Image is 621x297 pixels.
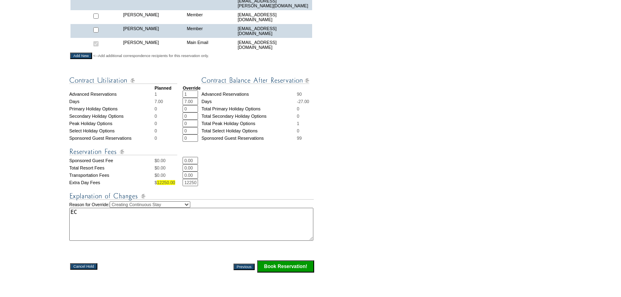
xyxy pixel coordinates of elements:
[121,24,185,38] td: [PERSON_NAME]
[201,134,297,142] td: Sponsored Guest Reservations
[201,105,297,112] td: Total Primary Holiday Options
[69,147,177,157] img: Reservation Fees
[185,24,236,38] td: Member
[93,53,209,58] span: <--Add additional correspondence recipients for this reservation only.
[154,106,157,111] span: 0
[236,24,312,38] td: [EMAIL_ADDRESS][DOMAIN_NAME]
[69,172,154,179] td: Transportation Fees
[154,128,157,133] span: 0
[69,120,154,127] td: Peak Holiday Options
[154,92,157,97] span: 1
[69,75,177,86] img: Contract Utilization
[201,90,297,98] td: Advanced Reservations
[69,105,154,112] td: Primary Holiday Options
[185,10,236,24] td: Member
[69,127,154,134] td: Select Holiday Options
[154,157,183,164] td: $
[183,86,200,90] strong: Override
[297,114,299,119] span: 0
[69,191,314,201] img: Explanation of Changes
[233,264,255,270] input: Previous
[297,121,299,126] span: 1
[121,10,185,24] td: [PERSON_NAME]
[201,112,297,120] td: Total Secondary Holiday Options
[154,86,171,90] strong: Planned
[69,90,154,98] td: Advanced Reservations
[297,99,309,104] span: -27.00
[201,75,309,86] img: Contract Balance After Reservation
[70,53,92,59] input: Add New
[69,164,154,172] td: Total Resort Fees
[154,121,157,126] span: 0
[236,38,312,52] td: [EMAIL_ADDRESS][DOMAIN_NAME]
[70,263,97,270] input: Cancel Hold
[201,127,297,134] td: Total Select Holiday Options
[121,38,185,52] td: [PERSON_NAME]
[154,114,157,119] span: 0
[69,157,154,164] td: Sponsored Guest Fee
[185,38,236,52] td: Main Email
[257,260,314,273] input: Click this button to finalize your reservation.
[69,134,154,142] td: Sponsored Guest Reservations
[154,99,163,104] span: 7.00
[154,172,183,179] td: $
[69,98,154,105] td: Days
[69,201,315,241] td: Reason for Override:
[157,173,165,178] span: 0.00
[157,158,165,163] span: 0.00
[236,10,312,24] td: [EMAIL_ADDRESS][DOMAIN_NAME]
[297,106,299,111] span: 0
[154,179,183,186] td: $
[201,98,297,105] td: Days
[154,136,157,141] span: 0
[201,120,297,127] td: Total Peak Holiday Options
[297,128,299,133] span: 0
[297,92,302,97] span: 90
[69,179,154,186] td: Extra Day Fees
[157,180,175,185] span: 12250.00
[69,112,154,120] td: Secondary Holiday Options
[297,136,302,141] span: 99
[157,165,165,170] span: 0.00
[154,164,183,172] td: $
